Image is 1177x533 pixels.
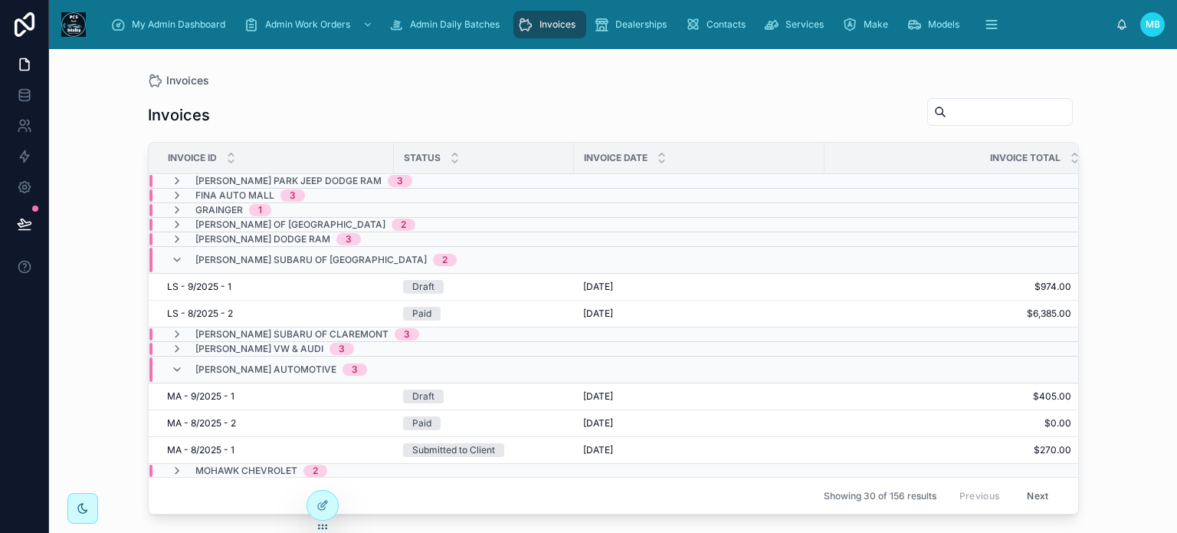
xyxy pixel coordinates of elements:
span: [PERSON_NAME] Park Jeep Dodge Ram [195,175,382,187]
span: MA - 8/2025 - 1 [167,444,234,456]
div: 3 [397,175,403,187]
a: Make [838,11,899,38]
span: Showing 30 of 156 results [824,490,936,502]
div: 2 [313,465,318,477]
a: Services [759,11,834,38]
a: Draft [403,280,565,294]
a: [DATE] [583,417,815,429]
span: Dealerships [615,18,667,31]
a: MA - 8/2025 - 2 [167,417,385,429]
img: App logo [61,12,86,37]
a: Models [902,11,970,38]
span: [DATE] [583,281,613,293]
a: My Admin Dashboard [106,11,236,38]
div: 1 [258,204,262,216]
span: Grainger [195,204,243,216]
span: [DATE] [583,444,613,456]
div: 2 [442,254,448,266]
a: Paid [403,307,565,321]
span: MA - 9/2025 - 1 [167,390,234,403]
a: [DATE] [583,444,815,456]
span: MA - 8/2025 - 2 [167,417,236,429]
a: Invoices [513,11,586,38]
span: [PERSON_NAME] of [GEOGRAPHIC_DATA] [195,219,385,231]
a: LS - 9/2025 - 1 [167,281,385,293]
span: Services [785,18,824,31]
div: Paid [412,307,431,321]
span: [DATE] [583,308,613,320]
div: 3 [290,189,296,202]
a: LS - 8/2025 - 2 [167,308,385,320]
span: Contacts [707,18,746,31]
span: [PERSON_NAME] Automotive [195,364,336,376]
span: Fina Auto Mall [195,189,274,202]
span: MB [1146,18,1160,31]
span: [PERSON_NAME] VW & Audi [195,343,323,355]
div: scrollable content [98,8,1116,41]
a: $270.00 [825,444,1071,456]
a: [DATE] [583,390,815,403]
div: Draft [412,390,434,403]
a: $0.00 [825,417,1071,429]
span: LS - 8/2025 - 2 [167,308,233,320]
a: Paid [403,416,565,430]
span: Admin Daily Batches [410,18,500,31]
button: Next [1016,484,1059,508]
span: Status [404,152,441,164]
h1: Invoices [148,104,210,126]
span: Invoices [539,18,575,31]
span: Invoice ID [168,152,217,164]
a: Admin Work Orders [239,11,381,38]
span: [PERSON_NAME] Subaru of [GEOGRAPHIC_DATA] [195,254,427,266]
span: My Admin Dashboard [132,18,225,31]
a: MA - 9/2025 - 1 [167,390,385,403]
a: [DATE] [583,281,815,293]
span: [DATE] [583,390,613,403]
span: [DATE] [583,417,613,429]
span: Admin Work Orders [265,18,350,31]
span: Make [864,18,888,31]
a: $405.00 [825,390,1071,403]
span: Invoice Total [990,152,1061,164]
span: Invoices [166,73,209,88]
a: Submitted to Client [403,443,565,457]
a: Dealerships [589,11,677,38]
a: $974.00 [825,281,1071,293]
div: 3 [352,364,358,376]
a: $6,385.00 [825,308,1071,320]
div: 3 [339,343,345,355]
a: [DATE] [583,308,815,320]
div: 3 [404,328,410,341]
span: Invoice Date [584,152,648,164]
span: [PERSON_NAME] Dodge Ram [195,233,330,245]
span: Models [928,18,959,31]
a: MA - 8/2025 - 1 [167,444,385,456]
a: Invoices [148,73,209,88]
div: Draft [412,280,434,294]
div: 3 [346,233,352,245]
div: 2 [401,219,406,231]
a: Draft [403,390,565,403]
span: [PERSON_NAME] Subaru of Claremont [195,328,389,341]
div: Submitted to Client [412,443,495,457]
span: LS - 9/2025 - 1 [167,281,231,293]
div: Paid [412,416,431,430]
span: Mohawk Chevrolet [195,465,297,477]
a: Admin Daily Batches [384,11,510,38]
a: Contacts [680,11,756,38]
